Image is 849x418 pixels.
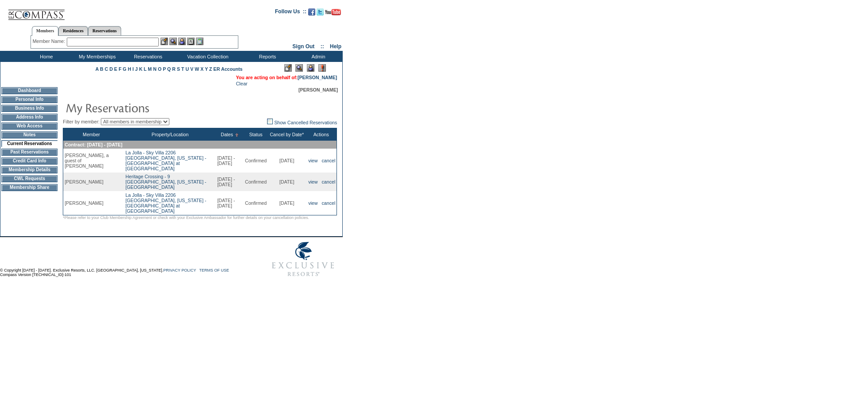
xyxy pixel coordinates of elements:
[167,66,171,72] a: Q
[241,51,292,62] td: Reports
[244,191,268,215] td: Confirmed
[268,191,306,215] td: [DATE]
[321,158,335,163] a: cancel
[321,200,335,206] a: cancel
[270,132,304,137] a: Cancel by Date*
[33,38,67,45] div: Member Name:
[63,215,309,220] span: *Please refer to your Club Membership Agreement or check with your Exclusive Ambassador for furth...
[308,200,317,206] a: view
[139,66,142,72] a: K
[32,26,59,36] a: Members
[249,132,262,137] a: Status
[187,38,195,45] img: Reservations
[298,75,337,80] a: [PERSON_NAME]
[317,11,324,16] a: Follow us on Twitter
[330,43,341,50] a: Help
[172,66,176,72] a: R
[135,66,138,72] a: J
[236,75,337,80] span: You are acting on behalf of:
[236,81,247,86] a: Clear
[83,132,100,137] a: Member
[20,51,71,62] td: Home
[152,132,189,137] a: Property/Location
[292,43,314,50] a: Sign Out
[325,9,341,15] img: Subscribe to our YouTube Channel
[216,191,244,215] td: [DATE] - [DATE]
[295,64,303,72] img: View Mode
[298,87,338,92] span: [PERSON_NAME]
[199,268,229,272] a: TERMS OF USE
[307,64,314,72] img: Impersonate
[133,66,134,72] a: I
[195,66,199,72] a: W
[123,66,126,72] a: G
[308,8,315,15] img: Become our fan on Facebook
[308,158,317,163] a: view
[1,114,57,121] td: Address Info
[158,66,161,72] a: O
[177,66,180,72] a: S
[209,66,212,72] a: Z
[105,66,108,72] a: C
[1,157,57,165] td: Credit Card Info
[284,64,292,72] img: Edit Mode
[144,66,146,72] a: L
[268,149,306,173] td: [DATE]
[1,123,57,130] td: Web Access
[65,99,242,116] img: pgTtlMyReservations.gif
[1,105,57,112] td: Business Info
[65,142,122,147] span: Contract: [DATE] - [DATE]
[221,132,233,137] a: Dates
[8,2,65,20] img: Compass Home
[308,11,315,16] a: Become our fan on Facebook
[163,66,166,72] a: P
[63,119,99,124] span: Filter by member:
[306,128,337,141] th: Actions
[178,38,186,45] img: Impersonate
[308,179,317,184] a: view
[1,175,57,182] td: CWL Requests
[318,64,326,72] img: Log Concern/Member Elevation
[1,96,57,103] td: Personal Info
[161,38,168,45] img: b_edit.gif
[1,140,57,147] td: Current Reservations
[172,51,241,62] td: Vacation Collection
[267,120,337,125] a: Show Cancelled Reservations
[114,66,117,72] a: E
[153,66,157,72] a: N
[169,38,177,45] img: View
[1,87,57,94] td: Dashboard
[321,179,335,184] a: cancel
[88,26,121,35] a: Reservations
[128,66,131,72] a: H
[268,173,306,191] td: [DATE]
[267,119,273,124] img: chk_off.JPG
[71,51,122,62] td: My Memberships
[1,166,57,173] td: Membership Details
[214,66,243,72] a: ER Accounts
[100,66,103,72] a: B
[200,66,203,72] a: X
[126,174,207,190] a: Heritage Crossing - 9[GEOGRAPHIC_DATA], [US_STATE] - [GEOGRAPHIC_DATA]
[325,11,341,16] a: Subscribe to our YouTube Channel
[58,26,88,35] a: Residences
[196,38,203,45] img: b_calculator.gif
[264,237,343,281] img: Exclusive Resorts
[126,192,207,214] a: La Jolla - Sky Villa 2206[GEOGRAPHIC_DATA], [US_STATE] - [GEOGRAPHIC_DATA] at [GEOGRAPHIC_DATA]
[63,149,119,173] td: [PERSON_NAME], a guest of [PERSON_NAME]
[63,191,119,215] td: [PERSON_NAME]
[275,8,306,18] td: Follow Us ::
[233,133,239,137] img: Ascending
[163,268,196,272] a: PRIVACY POLICY
[96,66,99,72] a: A
[186,66,189,72] a: U
[181,66,184,72] a: T
[122,51,172,62] td: Reservations
[205,66,208,72] a: Y
[321,43,324,50] span: ::
[148,66,152,72] a: M
[317,8,324,15] img: Follow us on Twitter
[109,66,113,72] a: D
[244,173,268,191] td: Confirmed
[63,173,119,191] td: [PERSON_NAME]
